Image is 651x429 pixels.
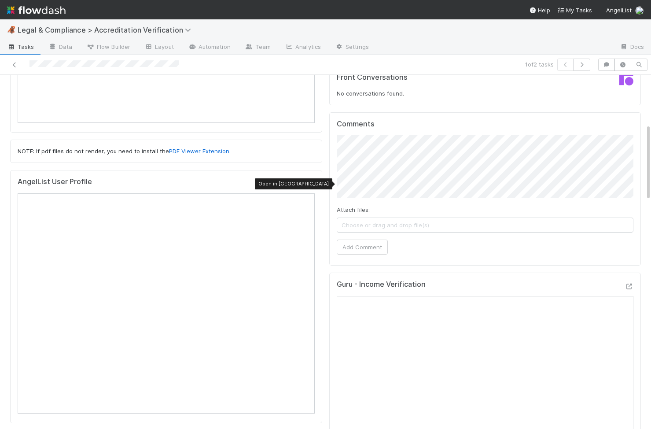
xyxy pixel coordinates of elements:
[238,41,278,55] a: Team
[529,6,550,15] div: Help
[337,218,633,232] span: Choose or drag and drop file(s)
[337,280,426,289] h5: Guru - Income Verification
[18,178,92,186] h5: AngelList User Profile
[328,41,376,55] a: Settings
[137,41,181,55] a: Layout
[337,205,370,214] label: Attach files:
[278,41,328,55] a: Analytics
[619,71,633,85] img: front-logo-b4b721b83371efbadf0a.svg
[337,73,478,82] h5: Front Conversations
[41,41,79,55] a: Data
[337,120,634,129] h5: Comments
[525,60,554,69] span: 1 of 2 tasks
[18,147,315,156] p: NOTE: If pdf files do not render, you need to install the .
[7,42,34,51] span: Tasks
[18,26,195,34] span: Legal & Compliance > Accreditation Verification
[606,7,632,14] span: AngelList
[337,240,388,255] button: Add Comment
[635,6,644,15] img: avatar_7d83f73c-397d-4044-baf2-bb2da42e298f.png
[86,42,130,51] span: Flow Builder
[79,41,137,55] a: Flow Builder
[557,7,592,14] span: My Tasks
[7,3,66,18] img: logo-inverted-e16ddd16eac7371096b0.svg
[7,26,16,33] span: 🦧
[337,90,404,97] span: No conversations found.
[181,41,238,55] a: Automation
[169,148,229,155] a: PDF Viewer Extension
[613,41,651,55] a: Docs
[557,6,592,15] a: My Tasks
